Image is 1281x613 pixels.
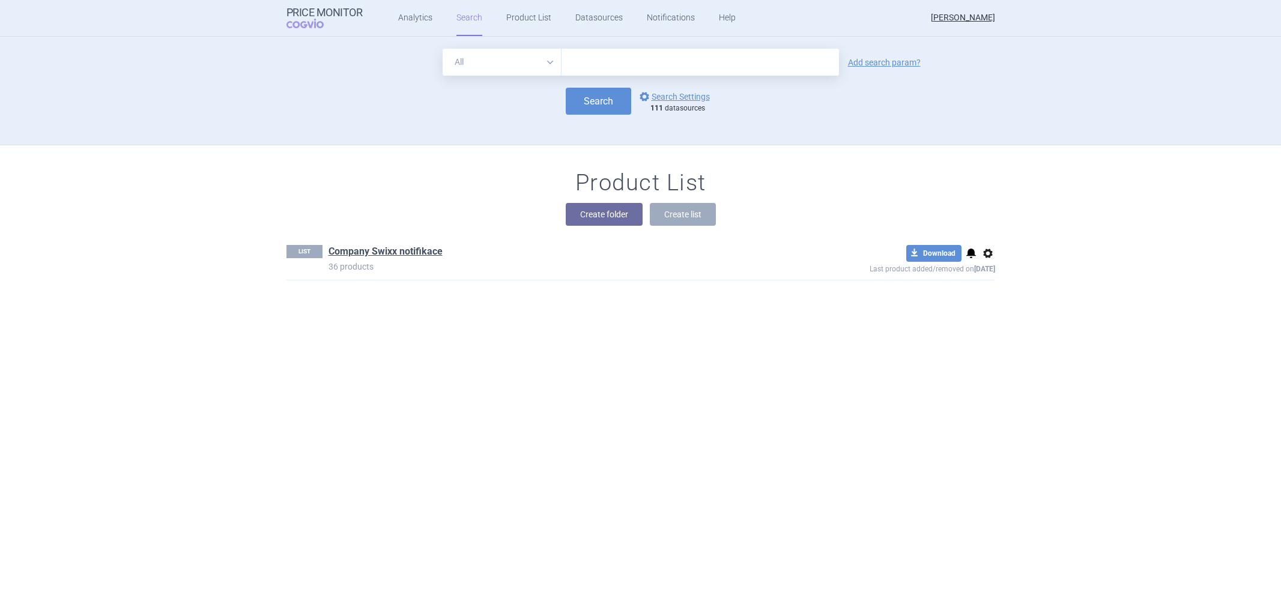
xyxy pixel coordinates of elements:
h1: Product List [575,169,706,197]
a: Company Swixx notifikace [329,245,443,258]
a: Price MonitorCOGVIO [286,7,363,29]
button: Search [566,88,631,115]
h1: Company Swixx notifikace [329,245,443,261]
button: Create folder [566,203,643,226]
div: datasources [650,104,716,113]
strong: [DATE] [974,265,995,273]
p: LIST [286,245,323,258]
strong: Price Monitor [286,7,363,19]
span: COGVIO [286,19,341,28]
a: Search Settings [637,89,710,104]
p: 36 products [329,261,783,273]
strong: 111 [650,104,663,112]
button: Download [906,245,962,262]
a: Add search param? [848,58,921,67]
p: Last product added/removed on [783,262,995,273]
button: Create list [650,203,716,226]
